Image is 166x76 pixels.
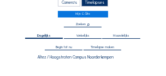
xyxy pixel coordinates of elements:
span: Wekelijks [76,34,89,38]
span: Timelapse maken [91,46,114,49]
span: Dagelijks [37,34,51,38]
a: Mijn C-Site [58,11,108,17]
span: Begin tot nu [56,46,72,49]
span: Maandelijks [113,34,129,38]
div: Altez / Hoogstraten Campus Noorderkempen [37,55,114,60]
